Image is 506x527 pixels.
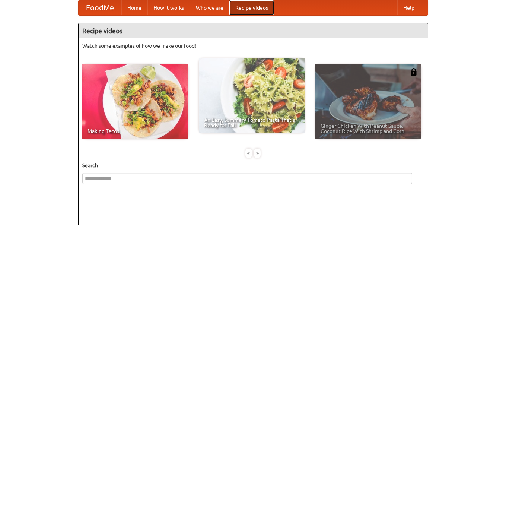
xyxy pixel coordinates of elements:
a: Making Tacos [82,64,188,139]
a: Recipe videos [229,0,274,15]
span: Making Tacos [87,128,183,134]
h5: Search [82,162,424,169]
a: How it works [147,0,190,15]
a: An Easy, Summery Tomato Pasta That's Ready for Fall [199,58,305,133]
img: 483408.png [410,68,417,76]
a: FoodMe [79,0,121,15]
div: « [245,149,252,158]
p: Watch some examples of how we make our food! [82,42,424,50]
span: An Easy, Summery Tomato Pasta That's Ready for Fall [204,117,299,128]
a: Home [121,0,147,15]
a: Who we are [190,0,229,15]
a: Help [397,0,420,15]
h4: Recipe videos [79,23,428,38]
div: » [254,149,261,158]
